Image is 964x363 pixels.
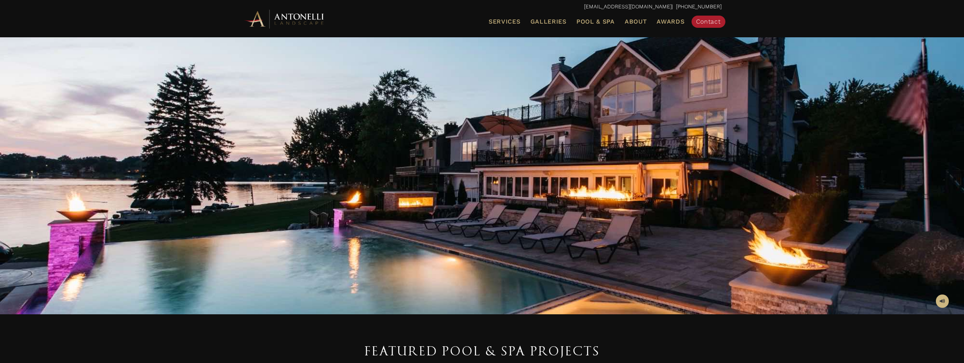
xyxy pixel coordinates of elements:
a: [EMAIL_ADDRESS][DOMAIN_NAME] [584,3,672,10]
span: Pool & Spa [576,18,615,25]
span: Galleries [530,18,567,25]
p: | [PHONE_NUMBER] [243,2,722,12]
a: Pool & Spa [573,17,618,27]
h1: Featured Pool & Spa Projects [243,340,722,361]
span: Services [489,19,521,25]
a: Awards [654,17,687,27]
a: About [622,17,650,27]
span: Awards [657,18,684,25]
a: Galleries [527,17,570,27]
span: About [625,19,647,25]
a: Services [486,17,524,27]
span: Contact [696,18,721,25]
a: Contact [692,16,725,28]
img: Antonelli Horizontal Logo [243,8,326,29]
